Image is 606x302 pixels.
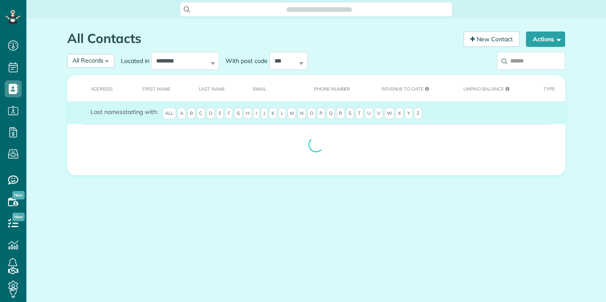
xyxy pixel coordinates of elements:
label: With post code [219,57,269,65]
span: C [197,108,205,120]
span: Search ZenMaid… [295,5,343,14]
h1: All Contacts [67,31,457,46]
th: Type [530,75,565,101]
span: New [12,191,25,199]
th: Last Name [186,75,240,101]
span: B [187,108,195,120]
th: First Name [129,75,185,101]
span: G [234,108,243,120]
th: Email [240,75,301,101]
label: starting with: [91,108,158,116]
span: All Records [72,57,103,64]
span: X [395,108,403,120]
th: Phone number [301,75,369,101]
span: Z [414,108,422,120]
button: Actions [526,31,565,47]
th: Address [67,75,129,101]
span: Y [405,108,413,120]
span: O [307,108,316,120]
span: A [177,108,186,120]
span: I [253,108,260,120]
span: T [355,108,363,120]
span: D [206,108,215,120]
span: J [261,108,268,120]
span: P [317,108,325,120]
span: L [278,108,286,120]
span: R [336,108,345,120]
span: M [287,108,296,120]
span: S [346,108,354,120]
span: W [384,108,394,120]
span: Last names [91,108,123,116]
span: E [216,108,224,120]
span: F [225,108,233,120]
span: V [374,108,383,120]
span: Q [326,108,335,120]
span: H [243,108,252,120]
th: Unpaid Balance [450,75,530,101]
a: New Contact [463,31,520,47]
span: N [297,108,306,120]
span: All [163,108,176,120]
span: K [269,108,277,120]
th: Revenue to Date [369,75,451,101]
label: Located in [114,57,151,65]
span: U [365,108,373,120]
span: New [12,213,25,221]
